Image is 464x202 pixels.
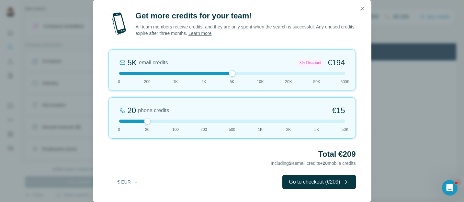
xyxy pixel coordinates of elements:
[108,11,129,37] img: mobile-phone
[201,79,206,85] span: 2K
[229,127,235,133] span: 500
[139,59,168,67] span: email credits
[128,58,137,68] div: 5K
[118,79,120,85] span: 0
[109,1,200,16] div: Upgrade plan for full access to Surfe
[118,127,120,133] span: 0
[285,79,292,85] span: 20K
[328,58,345,68] span: €194
[188,31,212,36] a: Learn more
[289,161,295,166] span: 5K
[313,79,320,85] span: 50K
[128,105,136,116] div: 20
[108,149,356,159] h2: Total €209
[342,127,348,133] span: 50K
[172,127,179,133] span: 100
[298,59,323,67] div: 8% Discount
[282,175,356,189] button: Go to checkout (€209)
[332,105,345,116] span: €15
[286,127,291,133] span: 2K
[136,24,356,37] p: All team members receive credits, and they are only spent when the search is successful. Any unus...
[200,127,207,133] span: 200
[230,79,234,85] span: 5K
[258,127,263,133] span: 1K
[323,161,328,166] span: 20
[113,176,143,188] button: € EUR
[271,161,356,166] span: Including email credits + mobile credits
[144,79,151,85] span: 200
[173,79,178,85] span: 1K
[442,180,458,196] iframe: Intercom live chat
[138,107,169,114] span: phone credits
[145,127,149,133] span: 20
[257,79,264,85] span: 10K
[340,79,349,85] span: 500K
[314,127,319,133] span: 5K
